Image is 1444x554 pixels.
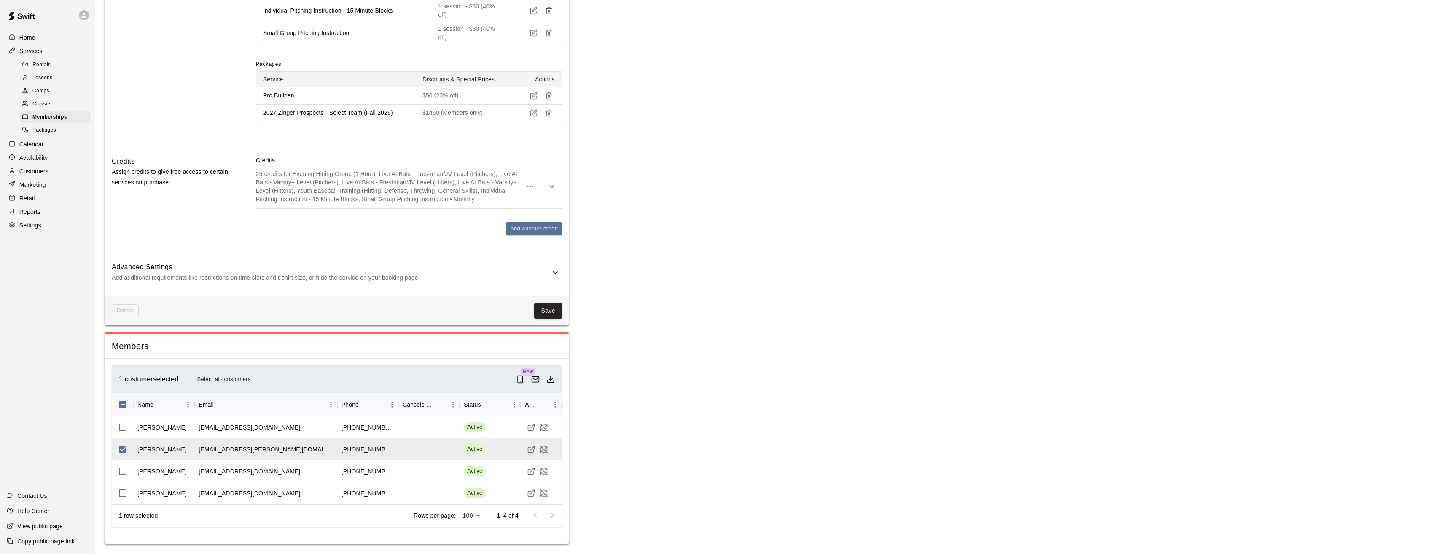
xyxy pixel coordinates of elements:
[7,45,88,57] a: Services
[459,510,483,522] div: 100
[537,399,549,411] button: Sort
[7,165,88,178] div: Customers
[112,304,139,317] span: This membership cannot be deleted since it still has members
[20,71,95,84] a: Lessons
[199,445,333,454] div: deron.marquez@mac.com
[464,489,486,497] span: Active
[513,372,528,387] button: Send push notification
[7,178,88,191] a: Marketing
[20,111,91,123] div: Memberships
[438,2,504,19] p: 1 session - $30 (40% off)
[525,465,538,478] a: Visit customer profile
[263,91,409,100] p: Pro Bullpen
[7,192,88,205] div: Retail
[194,393,337,416] div: Email
[20,85,95,98] a: Camps
[32,74,53,82] span: Lessons
[112,341,562,352] span: Members
[19,140,44,149] p: Calendar
[342,393,359,416] div: Phone
[263,29,425,37] p: Small Group Pitching Instruction
[119,373,513,386] div: 1 customer selected
[256,165,562,208] div: 25 credits for Evening Hitting Group (1 Hour), Live At Bats - Freshman/JV Level (Pitchers), Live ...
[464,445,486,453] span: Active
[20,98,91,110] div: Classes
[19,194,35,203] p: Retail
[20,111,95,124] a: Memberships
[182,398,194,411] button: Menu
[7,31,88,44] div: Home
[20,58,95,71] a: Rentals
[534,303,562,319] button: Save
[538,465,550,478] button: Cancel Membership
[20,85,91,97] div: Camps
[7,205,88,218] a: Reports
[464,467,486,475] span: Active
[137,423,187,432] div: Bobby Sismondo
[525,393,537,416] div: Actions
[17,522,63,530] p: View public page
[549,398,562,411] button: Menu
[525,487,538,500] a: Visit customer profile
[19,181,46,189] p: Marketing
[199,393,214,416] div: Email
[137,445,187,454] div: Deron Marquez
[137,467,187,476] div: Travis Townes
[422,108,504,117] p: $1450 (Members only)
[481,399,493,411] button: Sort
[199,467,300,476] div: travtownes@yahoo.com
[20,124,91,136] div: Packages
[325,398,337,411] button: Menu
[137,393,153,416] div: Name
[342,423,394,432] div: +16236939488
[112,256,562,289] div: Advanced SettingsAdd additional requirements like restrictions on time slots and t-shirt size, or...
[256,156,562,165] p: Credits
[386,398,398,411] button: Menu
[7,219,88,232] a: Settings
[525,443,538,456] a: Visit customer profile
[342,445,394,454] div: +14808620079
[263,6,425,15] p: Individual Pitching Instruction - 15 Minute Blocks
[256,58,282,71] span: Packages
[199,423,300,432] div: redheaddago@yahoo.com
[19,208,40,216] p: Reports
[497,511,519,520] p: 1–4 of 4
[511,72,562,87] th: Actions
[414,511,456,520] p: Rows per page:
[112,262,550,273] h6: Advanced Settings
[17,507,49,515] p: Help Center
[525,421,538,434] a: Visit customer profile
[32,87,49,95] span: Camps
[538,421,550,434] button: Cancel Membership
[528,372,543,387] button: Email customers
[422,91,504,100] p: $50 (23% off)
[460,393,521,416] div: Status
[32,100,51,108] span: Classes
[256,72,416,87] th: Service
[112,156,135,167] h6: Credits
[19,154,48,162] p: Availability
[520,368,535,376] span: New
[112,273,550,283] p: Add additional requirements like restrictions on time slots and t-shirt size, or hide the service...
[7,151,88,164] a: Availability
[7,138,88,151] a: Calendar
[19,47,43,55] p: Services
[464,393,481,416] div: Status
[506,222,562,235] button: Add another credit
[32,61,51,69] span: Rentals
[263,108,409,117] p: 2027 Zinger Prospects - Select Team (Fall 2025)
[464,423,486,431] span: Active
[214,399,226,411] button: Sort
[438,24,504,41] p: 1 session - $30 (40% off)
[17,492,47,500] p: Contact Us
[19,33,35,42] p: Home
[435,399,447,411] button: Sort
[19,167,48,176] p: Customers
[112,167,229,188] p: Assign credits to give free access to certain services on purchase
[398,393,460,416] div: Cancels Date
[543,372,558,387] button: Download as csv
[32,126,56,135] span: Packages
